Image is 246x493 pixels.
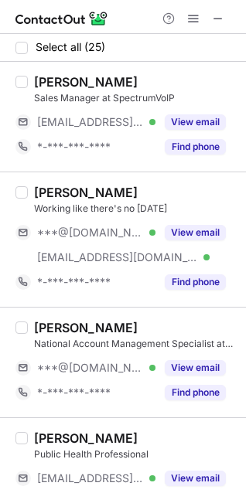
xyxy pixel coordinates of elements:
div: Working like there's no [DATE] [34,202,237,216]
img: ContactOut v5.3.10 [15,9,108,28]
span: [EMAIL_ADDRESS][DOMAIN_NAME] [37,471,144,485]
span: [EMAIL_ADDRESS][DOMAIN_NAME] [37,250,198,264]
div: [PERSON_NAME] [34,185,138,200]
span: [EMAIL_ADDRESS][DOMAIN_NAME] [37,115,144,129]
div: [PERSON_NAME] [34,74,138,90]
button: Reveal Button [165,471,226,486]
div: Sales Manager at SpectrumVoIP [34,91,237,105]
button: Reveal Button [165,225,226,240]
button: Reveal Button [165,385,226,400]
button: Reveal Button [165,360,226,376]
div: National Account Management Specialist at [GEOGRAPHIC_DATA] [34,337,237,351]
div: Public Health Professional [34,447,237,461]
span: ***@[DOMAIN_NAME] [37,361,144,375]
div: [PERSON_NAME] [34,430,138,446]
button: Reveal Button [165,114,226,130]
button: Reveal Button [165,274,226,290]
div: [PERSON_NAME] [34,320,138,335]
button: Reveal Button [165,139,226,155]
span: Select all (25) [36,41,105,53]
span: ***@[DOMAIN_NAME] [37,226,144,240]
